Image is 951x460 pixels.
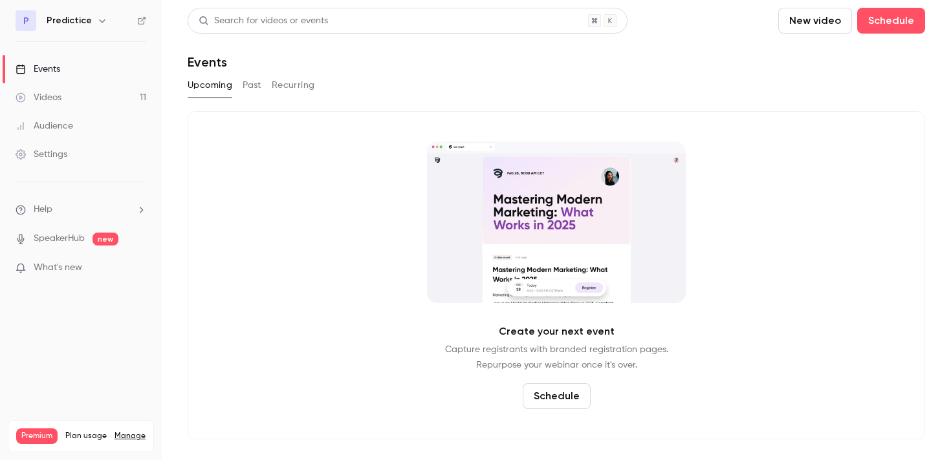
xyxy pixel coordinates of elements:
span: Help [34,203,52,216]
span: Plan usage [65,431,107,441]
span: What's new [34,261,82,275]
button: Past [243,75,261,96]
button: Recurring [272,75,315,96]
div: Settings [16,148,67,161]
h6: Predictice [47,14,92,27]
a: Manage [115,431,146,441]
div: Audience [16,120,73,132]
p: Capture registrants with branded registration pages. Repurpose your webinar once it's over. [445,342,668,373]
div: Search for videos or events [199,14,328,28]
span: P [23,14,29,28]
iframe: Noticeable Trigger [131,262,146,274]
span: new [93,233,118,246]
p: Create your next event [499,324,615,339]
button: Upcoming [188,75,232,96]
button: Schedule [523,383,591,409]
button: New video [778,8,852,34]
h1: Events [188,54,227,70]
div: Videos [16,91,61,104]
div: Events [16,63,60,76]
span: Premium [16,428,58,444]
a: SpeakerHub [34,232,85,246]
li: help-dropdown-opener [16,203,146,216]
button: Schedule [857,8,925,34]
